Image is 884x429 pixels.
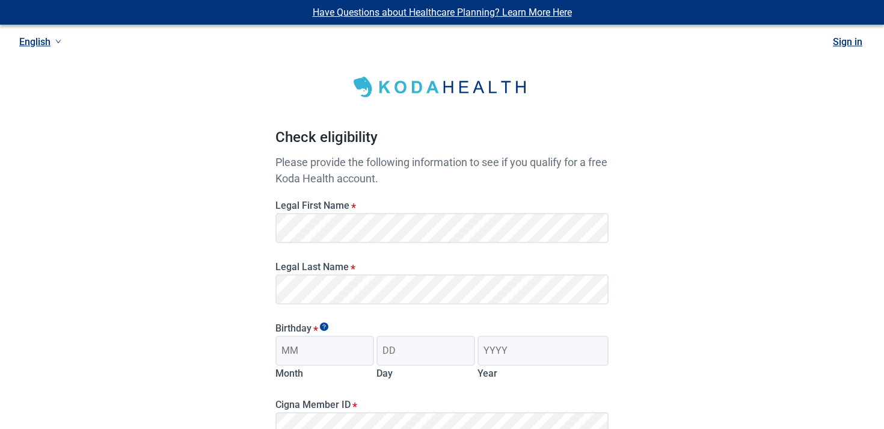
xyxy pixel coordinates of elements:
[376,368,393,379] label: Day
[275,399,609,410] label: Cigna Member ID
[275,323,609,334] legend: Birthday
[275,261,609,273] label: Legal Last Name
[376,336,475,366] input: Birth day
[14,32,66,52] a: Current language: English
[477,336,609,366] input: Birth year
[833,36,862,48] a: Sign in
[275,126,609,154] h1: Check eligibility
[477,368,497,379] label: Year
[320,323,328,331] span: Show tooltip
[275,200,609,211] label: Legal First Name
[313,7,572,18] a: Have Questions about Healthcare Planning? Learn More Here
[275,154,609,187] p: Please provide the following information to see if you qualify for a free Koda Health account.
[275,336,374,366] input: Birth month
[275,368,303,379] label: Month
[346,72,538,102] img: Koda Health
[55,39,61,45] span: down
